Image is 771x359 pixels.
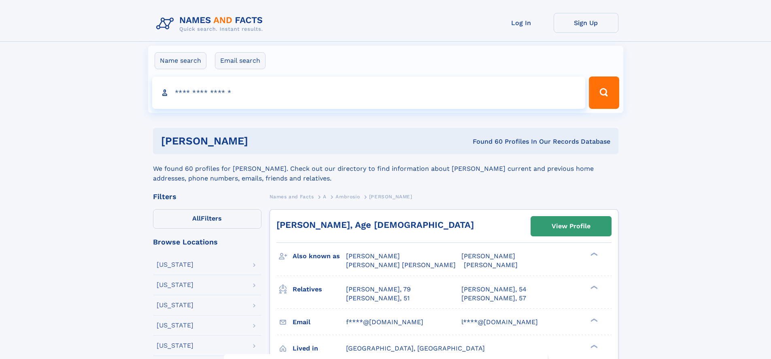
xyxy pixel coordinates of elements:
[192,215,201,222] span: All
[153,13,270,35] img: Logo Names and Facts
[157,342,193,349] div: [US_STATE]
[336,194,360,200] span: Ambrosio
[369,194,412,200] span: [PERSON_NAME]
[552,217,590,236] div: View Profile
[336,191,360,202] a: Ambrosio
[346,344,485,352] span: [GEOGRAPHIC_DATA], [GEOGRAPHIC_DATA]
[589,76,619,109] button: Search Button
[293,249,346,263] h3: Also known as
[153,193,261,200] div: Filters
[153,238,261,246] div: Browse Locations
[346,252,400,260] span: [PERSON_NAME]
[531,217,611,236] a: View Profile
[461,285,527,294] a: [PERSON_NAME], 54
[464,261,518,269] span: [PERSON_NAME]
[323,194,327,200] span: A
[152,76,586,109] input: search input
[155,52,206,69] label: Name search
[588,344,598,349] div: ❯
[153,154,618,183] div: We found 60 profiles for [PERSON_NAME]. Check out our directory to find information about [PERSON...
[157,322,193,329] div: [US_STATE]
[157,302,193,308] div: [US_STATE]
[293,342,346,355] h3: Lived in
[588,317,598,323] div: ❯
[153,209,261,229] label: Filters
[157,261,193,268] div: [US_STATE]
[554,13,618,33] a: Sign Up
[588,285,598,290] div: ❯
[270,191,314,202] a: Names and Facts
[161,136,361,146] h1: [PERSON_NAME]
[360,137,610,146] div: Found 60 Profiles In Our Records Database
[215,52,265,69] label: Email search
[157,282,193,288] div: [US_STATE]
[461,252,515,260] span: [PERSON_NAME]
[323,191,327,202] a: A
[293,283,346,296] h3: Relatives
[346,294,410,303] a: [PERSON_NAME], 51
[588,252,598,257] div: ❯
[276,220,474,230] a: [PERSON_NAME], Age [DEMOGRAPHIC_DATA]
[461,294,526,303] a: [PERSON_NAME], 57
[346,261,456,269] span: [PERSON_NAME] [PERSON_NAME]
[489,13,554,33] a: Log In
[293,315,346,329] h3: Email
[346,285,411,294] a: [PERSON_NAME], 79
